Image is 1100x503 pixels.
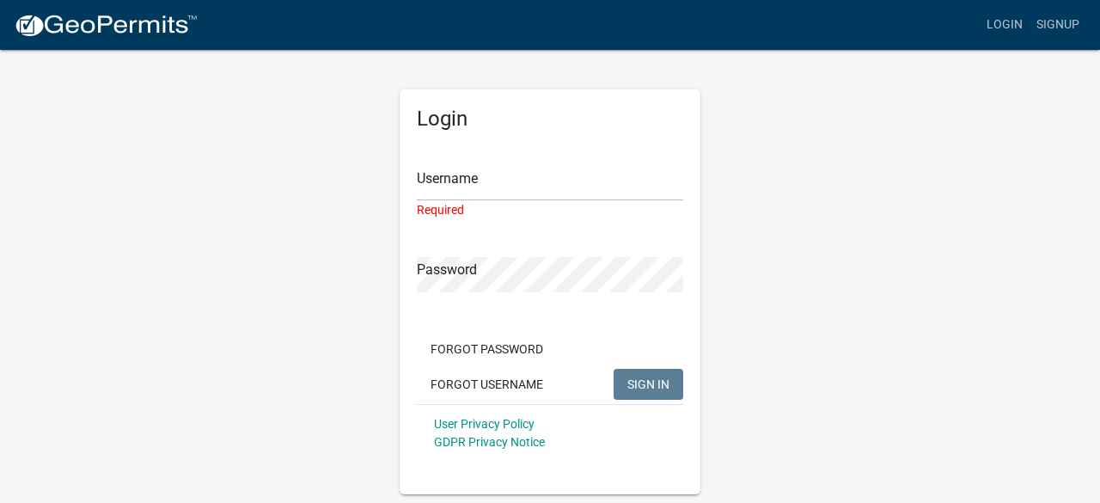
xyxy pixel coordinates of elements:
[614,369,683,400] button: SIGN IN
[1030,9,1086,41] a: Signup
[434,435,545,449] a: GDPR Privacy Notice
[417,107,683,132] h5: Login
[417,334,557,365] button: Forgot Password
[434,417,535,431] a: User Privacy Policy
[417,369,557,400] button: Forgot Username
[980,9,1030,41] a: Login
[417,201,683,219] div: Required
[627,377,669,390] span: SIGN IN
